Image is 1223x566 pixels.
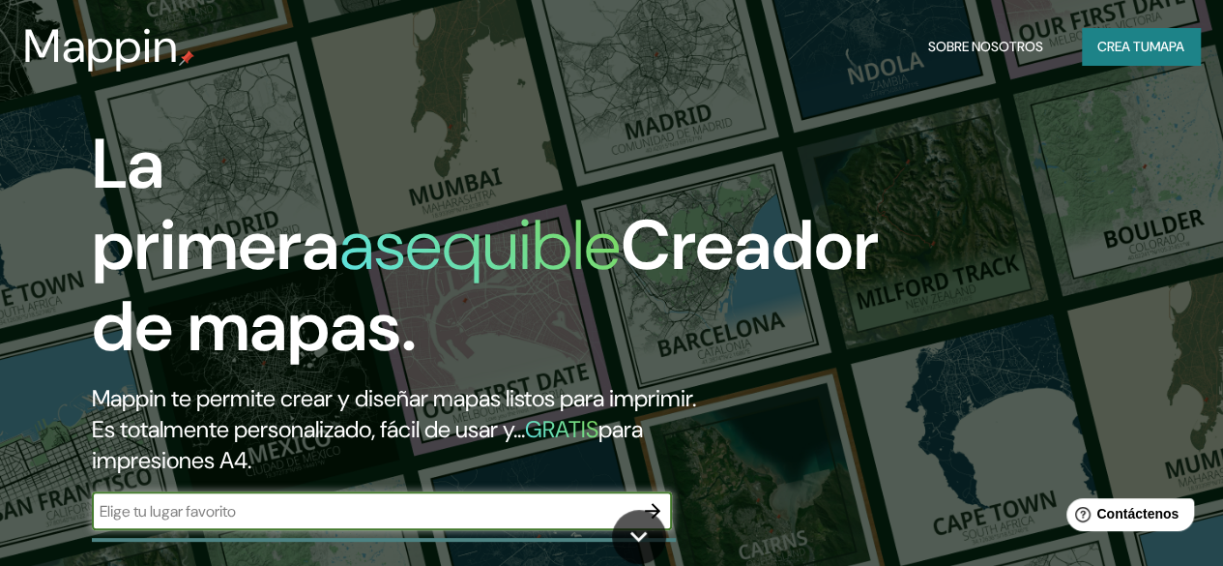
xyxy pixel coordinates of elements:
[92,200,879,372] font: Creador de mapas.
[1082,28,1200,65] button: Crea tumapa
[920,28,1051,65] button: Sobre nosotros
[92,119,339,290] font: La primera
[1097,38,1150,55] font: Crea tu
[339,200,621,290] font: asequible
[525,414,598,444] font: GRATIS
[92,414,643,475] font: para impresiones A4.
[92,500,633,522] input: Elige tu lugar favorito
[928,38,1043,55] font: Sobre nosotros
[92,383,696,413] font: Mappin te permite crear y diseñar mapas listos para imprimir.
[1150,38,1184,55] font: mapa
[1051,491,1202,545] iframe: Lanzador de widgets de ayuda
[179,50,194,66] img: pin de mapeo
[92,414,525,444] font: Es totalmente personalizado, fácil de usar y...
[23,15,179,76] font: Mappin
